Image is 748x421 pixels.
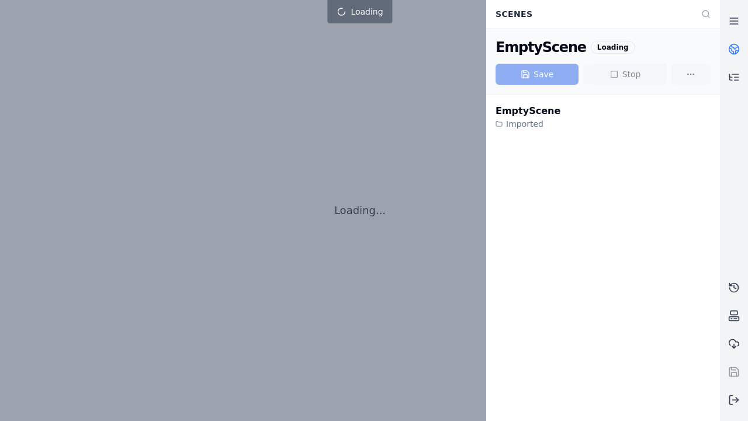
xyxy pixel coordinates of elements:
div: EmptyScene [496,104,560,118]
p: Loading... [334,202,386,219]
span: Loading [351,6,383,18]
div: Loading [591,41,635,54]
div: Imported [496,118,560,130]
div: EmptyScene [496,38,586,57]
div: Scenes [489,3,694,25]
